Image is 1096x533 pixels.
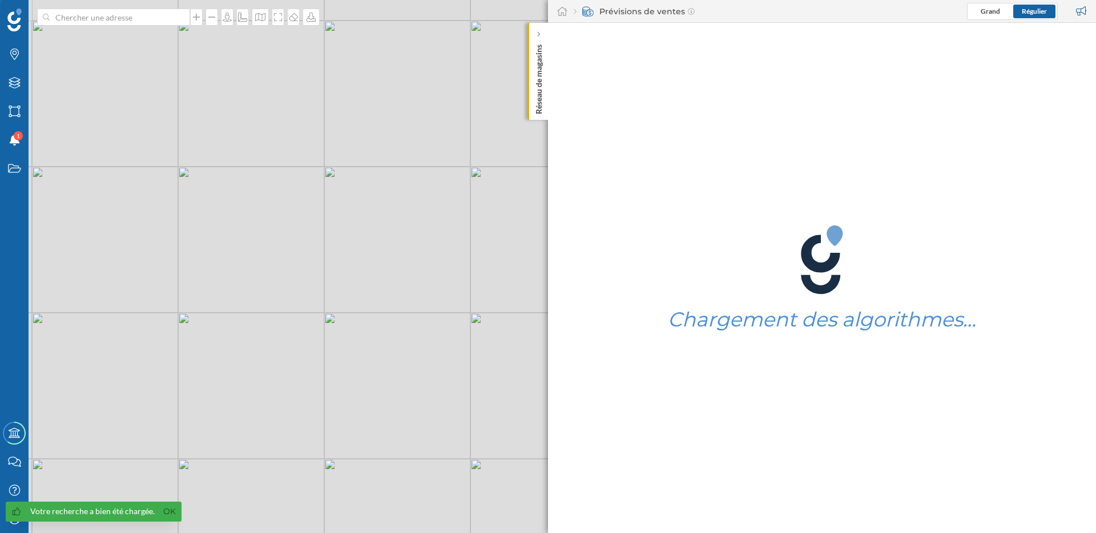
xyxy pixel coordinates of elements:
a: Ok [160,505,179,518]
div: Votre recherche a bien été chargée. [30,506,155,517]
span: Grand [981,7,1000,15]
img: sales-forecast.svg [582,6,594,17]
span: 1 [17,130,20,142]
h1: Chargement des algorithmes… [668,309,976,330]
div: Prévisions de ventes [574,6,695,17]
span: Régulier [1022,7,1047,15]
img: Logo Geoblink [7,9,22,31]
p: Réseau de magasins [533,40,545,114]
